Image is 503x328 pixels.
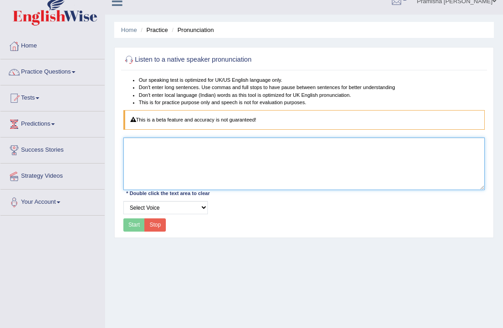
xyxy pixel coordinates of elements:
h2: Listen to a native speaker pronunciation [123,54,348,66]
a: Strategy Videos [0,164,105,186]
a: Your Account [0,190,105,212]
li: Don't enter local language (Indian) words as this tool is optimized for UK English pronunciation. [139,91,485,99]
li: This is for practice purpose only and speech is not for evaluation purposes. [139,99,485,106]
li: Our speaking test is optimized for UK/US English language only. [139,76,485,84]
div: * Double click the text area to clear [123,190,213,198]
button: Stop [144,218,166,232]
div: This is a beta feature and accuracy is not guaranteed! [123,110,485,130]
li: Pronunciation [169,26,214,34]
a: Predictions [0,111,105,134]
li: Practice [138,26,168,34]
a: Success Stories [0,138,105,160]
a: Home [0,33,105,56]
a: Tests [0,85,105,108]
a: Practice Questions [0,59,105,82]
li: Don't enter long sentences. Use commas and full stops to have pause between sentences for better ... [139,84,485,91]
a: Home [121,26,137,33]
